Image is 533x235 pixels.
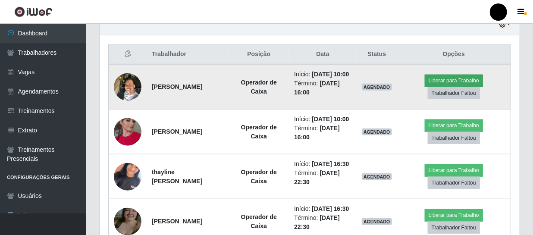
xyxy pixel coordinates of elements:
button: Trabalhador Faltou [428,222,480,234]
img: 1725217718320.jpeg [114,69,141,105]
img: CoreUI Logo [14,6,53,17]
th: Posição [229,44,289,65]
li: Término: [294,169,351,187]
strong: [PERSON_NAME] [152,218,202,225]
strong: thayline [PERSON_NAME] [152,169,202,185]
strong: [PERSON_NAME] [152,128,202,135]
strong: Operador de Caixa [241,79,277,95]
li: Término: [294,79,351,97]
span: AGENDADO [362,84,392,91]
button: Liberar para Trabalho [425,119,483,132]
button: Trabalhador Faltou [428,87,480,99]
th: Data [289,44,357,65]
time: [DATE] 10:00 [312,116,349,122]
button: Liberar para Trabalho [425,75,483,87]
span: AGENDADO [362,128,392,135]
time: [DATE] 16:30 [312,160,349,167]
button: Trabalhador Faltou [428,132,480,144]
button: Liberar para Trabalho [425,164,483,176]
img: 1756285916446.jpeg [114,107,141,157]
button: Liberar para Trabalho [425,209,483,221]
li: Início: [294,160,351,169]
li: Início: [294,70,351,79]
strong: Operador de Caixa [241,124,277,140]
strong: Operador de Caixa [241,213,277,229]
strong: [PERSON_NAME] [152,83,202,90]
th: Status [357,44,397,65]
li: Início: [294,115,351,124]
button: Trabalhador Faltou [428,177,480,189]
th: Trabalhador [147,44,229,65]
time: [DATE] 16:30 [312,205,349,212]
li: Término: [294,213,351,232]
img: 1742385063633.jpeg [114,158,141,195]
time: [DATE] 10:00 [312,71,349,78]
th: Opções [397,44,511,65]
span: AGENDADO [362,173,392,180]
span: AGENDADO [362,218,392,225]
li: Término: [294,124,351,142]
strong: Operador de Caixa [241,169,277,185]
li: Início: [294,204,351,213]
